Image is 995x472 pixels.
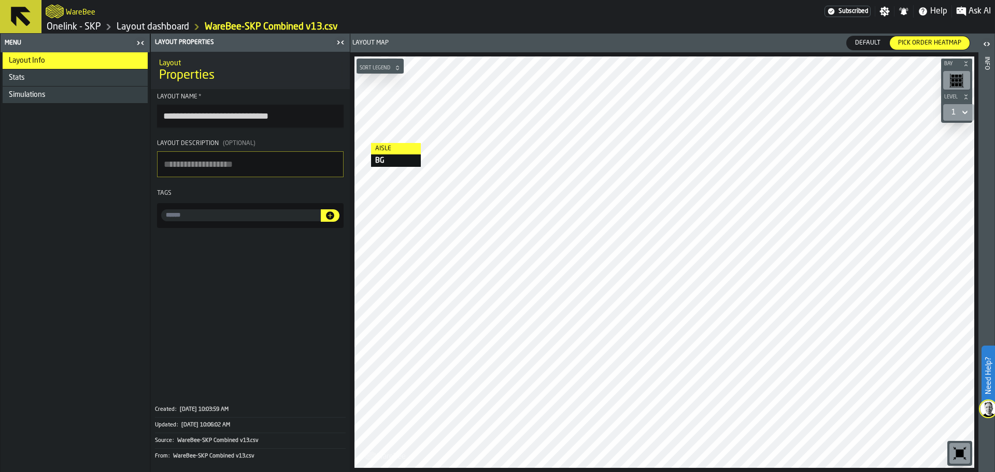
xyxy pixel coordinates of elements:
button: Created:[DATE] 10:03:59 AM [155,402,346,417]
button: button- [357,63,404,73]
span: Simulations [9,91,46,99]
label: Aisle [371,143,421,154]
nav: Breadcrumb [46,21,518,33]
span: : [168,453,169,460]
div: Menu Subscription [825,6,871,17]
label: button-toggle-Close me [133,37,148,49]
div: DropdownMenuValue-1 [947,106,970,119]
span: [DATE] 10:03:59 AM [180,406,229,413]
div: KeyValueItem-Created [155,402,346,417]
button: button- [321,209,339,222]
div: title-Properties [151,52,350,89]
label: button-toggle-Close me [333,36,348,49]
span: (Optional) [223,140,255,147]
span: Ask AI [969,5,991,18]
li: menu Simulations [3,87,148,104]
label: input-value- [161,209,321,221]
div: KeyValueItem-From [155,448,346,464]
span: Properties [159,67,215,84]
label: button-switch-multi-Pick Order heatmap [889,36,970,50]
div: From [155,453,172,460]
label: button-switch-multi-Default [846,36,889,50]
svg: Reset zoom and position [951,445,968,462]
a: logo-header [46,2,64,21]
span: [DATE] 10:06:02 AM [181,422,230,428]
h2: Sub Title [159,57,342,67]
a: link-to-/wh/i/6ad9c8fa-2ae6-41be-a08f-bf7f8b696bbc/settings/billing [825,6,871,17]
input: button-toolbar-Layout Name [157,105,344,127]
a: link-to-/wh/i/6ad9c8fa-2ae6-41be-a08f-bf7f8b696bbc [47,21,101,33]
div: Menu [3,39,133,47]
div: Created [155,406,179,413]
div: thumb [847,36,889,50]
a: link-to-/wh/i/6ad9c8fa-2ae6-41be-a08f-bf7f8b696bbc/designer [117,21,189,33]
button: button- [941,59,972,69]
label: button-toggle-Open [979,36,994,54]
a: logo-header [357,445,415,466]
label: button-toolbar-Layout Name [157,93,344,127]
span: Help [930,5,947,18]
label: button-toggle-Settings [875,6,894,17]
button: button- [941,92,972,102]
span: Stats [9,74,25,82]
span: : [175,406,176,413]
span: : [177,422,178,428]
div: KeyValueItem-Updated [155,417,346,433]
div: BG [371,154,421,167]
div: Updated [155,422,180,428]
input: input-value- input-value- [161,209,321,221]
span: Layout Info [9,56,45,65]
div: thumb [890,36,970,50]
span: Pick Order heatmap [894,38,965,48]
div: Layout Properties [153,39,333,46]
li: menu Layout Info [3,52,148,69]
div: button-toolbar-undefined [947,441,972,466]
label: button-toggle-Ask AI [952,5,995,18]
span: Required [198,93,202,101]
span: WareBee-SKP Combined v13.csv [177,437,259,444]
header: Info [978,34,994,472]
h2: Sub Title [66,6,95,17]
li: menu Stats [3,69,148,87]
div: Source [155,437,176,444]
span: Tags [157,190,172,196]
header: Menu [1,34,150,52]
span: Subscribed [838,8,868,15]
div: Info [983,54,990,469]
span: Bay [942,61,961,67]
span: Layout Description [157,140,219,147]
textarea: Layout Description(Optional) [157,151,344,177]
span: Sort Legend [358,65,392,71]
span: WareBee-SKP Combined v13.csv [173,453,254,460]
a: link-to-/wh/i/6ad9c8fa-2ae6-41be-a08f-bf7f8b696bbc/layouts/58cdbfaa-3bd9-4215-9129-d95a5e4e0b04 [205,21,338,33]
span: : [173,437,174,444]
div: button-toolbar-undefined [941,69,972,92]
span: Layout Map [352,39,389,47]
label: button-toggle-Notifications [894,6,913,17]
div: DropdownMenuValue-1 [951,108,956,117]
header: Layout Properties [151,34,350,52]
div: Layout Name [157,93,344,101]
label: button-toggle-Help [914,5,951,18]
span: Level [942,94,961,100]
label: Need Help? [983,347,994,405]
button: From:WareBee-SKP Combined v13.csv [155,449,346,464]
button: Source:WareBee-SKP Combined v13.csv [155,433,346,448]
button: Updated:[DATE] 10:06:02 AM [155,418,346,433]
span: Default [851,38,885,48]
div: KeyValueItem-Source [155,433,346,448]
